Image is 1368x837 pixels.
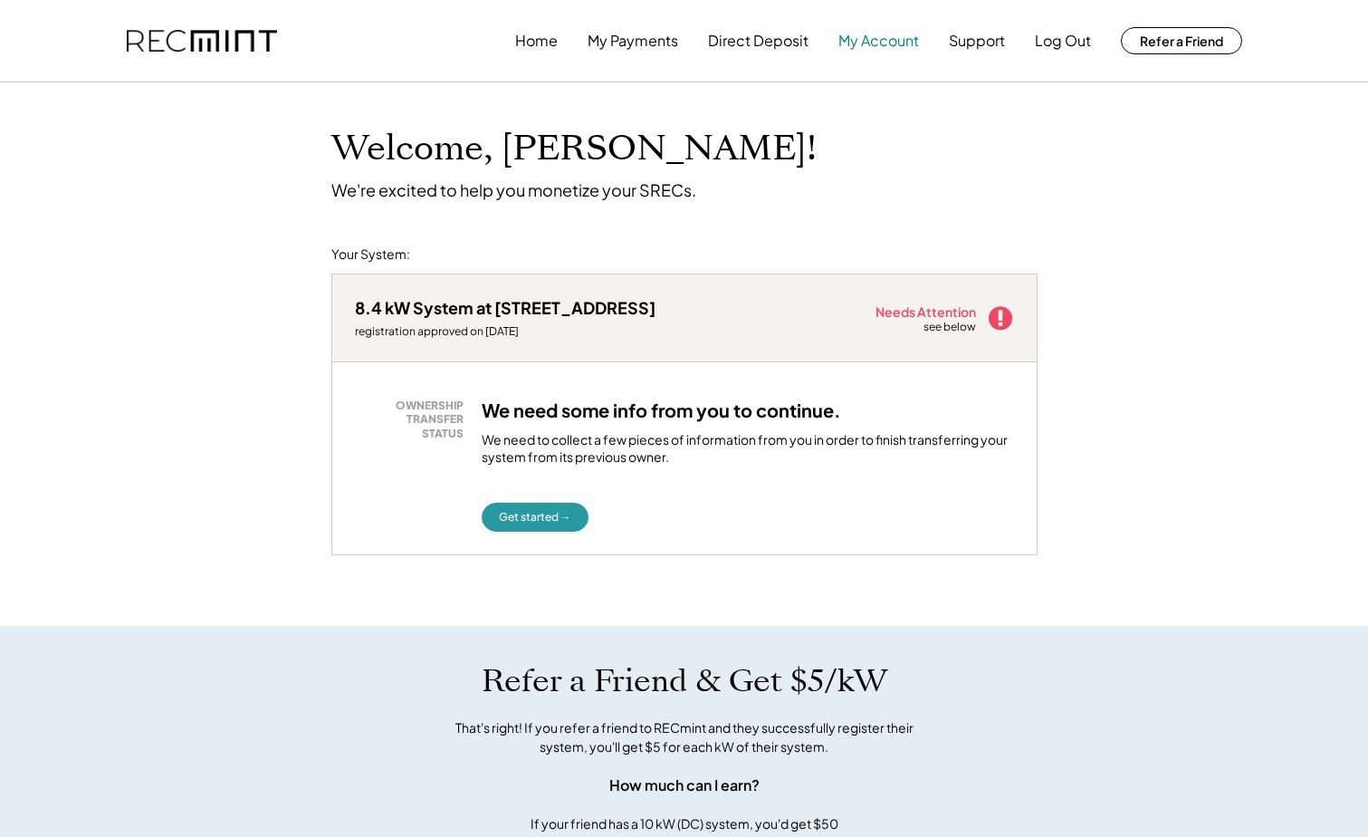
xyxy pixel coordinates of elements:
[838,23,919,59] button: My Account
[588,23,678,59] button: My Payments
[482,503,588,532] button: Get started →
[1121,27,1242,54] button: Refer a Friend
[949,23,1005,59] button: Support
[482,399,841,422] h3: We need some info from you to continue.
[364,399,464,441] div: OWNERSHIP TRANSFER STATUS
[331,245,410,264] div: Your System:
[482,662,887,700] h1: Refer a Friend & Get $5/kW
[331,128,817,170] h1: Welcome, [PERSON_NAME]!
[331,555,397,563] div: 3zsoa2vg - VA Distributed
[923,320,978,335] div: see below
[482,431,1014,476] div: We need to collect a few pieces of information from you in order to finish transferring your syst...
[355,297,655,318] div: 8.4 kW System at [STREET_ADDRESS]
[127,30,277,53] img: recmint-logotype%403x.png
[708,23,808,59] button: Direct Deposit
[609,774,760,796] div: How much can I earn?
[875,305,978,318] div: Needs Attention
[1035,23,1091,59] button: Log Out
[355,324,655,339] div: registration approved on [DATE]
[515,23,558,59] button: Home
[435,718,933,756] div: That's right! If you refer a friend to RECmint and they successfully register their system, you'l...
[331,179,696,200] div: We're excited to help you monetize your SRECs.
